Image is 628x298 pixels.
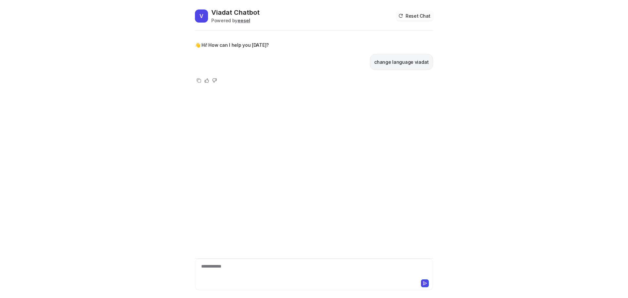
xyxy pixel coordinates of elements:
div: Powered by [211,17,260,24]
p: 👋 Hi! How can I help you [DATE]? [195,41,269,49]
span: V [195,9,208,23]
p: change language viadat [374,58,429,66]
button: Reset Chat [396,11,433,21]
b: eesel [237,18,250,23]
h2: Viadat Chatbot [211,8,260,17]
